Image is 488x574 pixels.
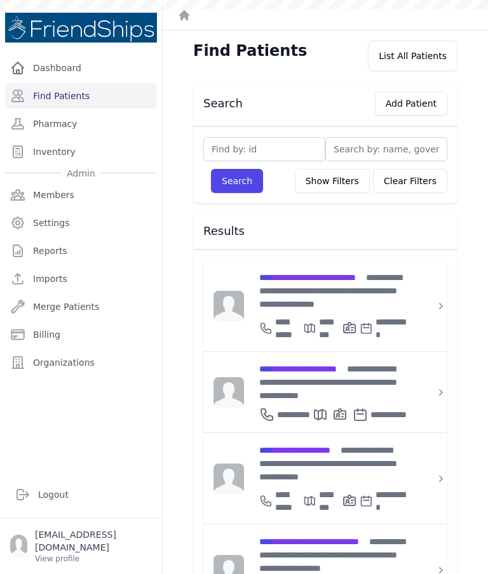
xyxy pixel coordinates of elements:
[5,83,157,109] a: Find Patients
[375,91,447,116] button: Add Patient
[10,482,152,507] a: Logout
[5,350,157,375] a: Organizations
[5,182,157,208] a: Members
[373,169,447,193] button: Clear Filters
[368,41,457,71] div: List All Patients
[5,139,157,164] a: Inventory
[5,55,157,81] a: Dashboard
[203,96,243,111] h3: Search
[62,167,100,180] span: Admin
[193,41,307,61] h1: Find Patients
[5,322,157,347] a: Billing
[211,169,263,193] button: Search
[325,137,447,161] input: Search by: name, government id or phone
[213,464,244,494] img: person-242608b1a05df3501eefc295dc1bc67a.jpg
[213,291,244,321] img: person-242608b1a05df3501eefc295dc1bc67a.jpg
[5,294,157,319] a: Merge Patients
[5,13,157,43] img: Medical Missions EMR
[5,210,157,236] a: Settings
[5,238,157,264] a: Reports
[35,554,152,564] p: View profile
[295,169,370,193] button: Show Filters
[5,266,157,291] a: Imports
[213,377,244,408] img: person-242608b1a05df3501eefc295dc1bc67a.jpg
[203,224,447,239] h3: Results
[203,137,325,161] input: Find by: id
[5,111,157,137] a: Pharmacy
[35,528,152,554] p: [EMAIL_ADDRESS][DOMAIN_NAME]
[10,528,152,564] a: [EMAIL_ADDRESS][DOMAIN_NAME] View profile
